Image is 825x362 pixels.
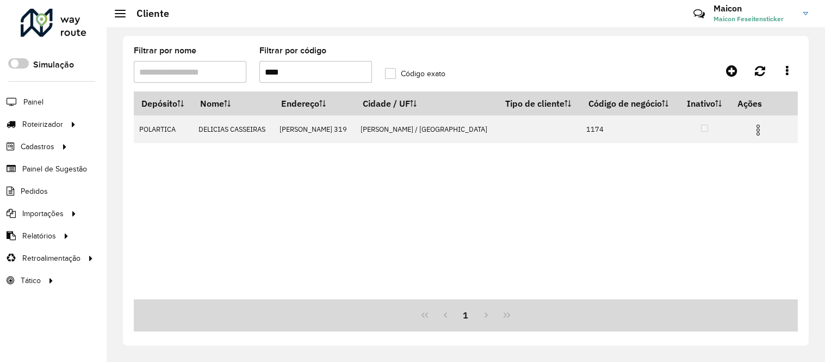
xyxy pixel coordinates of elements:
[714,3,795,14] h3: Maicon
[193,115,274,143] td: DELICIAS CASSEIRAS
[33,58,74,71] label: Simulação
[134,115,193,143] td: POLARTICA
[456,305,476,326] button: 1
[714,14,795,24] span: Maicon Feseitensticker
[22,230,56,242] span: Relatórios
[274,115,355,143] td: [PERSON_NAME] 319
[22,208,64,219] span: Importações
[581,92,679,115] th: Código de negócio
[21,186,48,197] span: Pedidos
[498,92,581,115] th: Tipo de cliente
[355,115,498,143] td: [PERSON_NAME] / [GEOGRAPHIC_DATA]
[21,141,54,152] span: Cadastros
[259,44,326,57] label: Filtrar por código
[22,119,63,130] span: Roteirizador
[581,115,679,143] td: 1174
[126,8,169,20] h2: Cliente
[274,92,355,115] th: Endereço
[730,92,795,115] th: Ações
[23,96,44,108] span: Painel
[679,92,730,115] th: Inativo
[134,44,196,57] label: Filtrar por nome
[134,92,193,115] th: Depósito
[193,92,274,115] th: Nome
[22,163,87,175] span: Painel de Sugestão
[687,2,711,26] a: Contato Rápido
[385,68,445,79] label: Código exato
[22,253,80,264] span: Retroalimentação
[21,275,41,286] span: Tático
[355,92,498,115] th: Cidade / UF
